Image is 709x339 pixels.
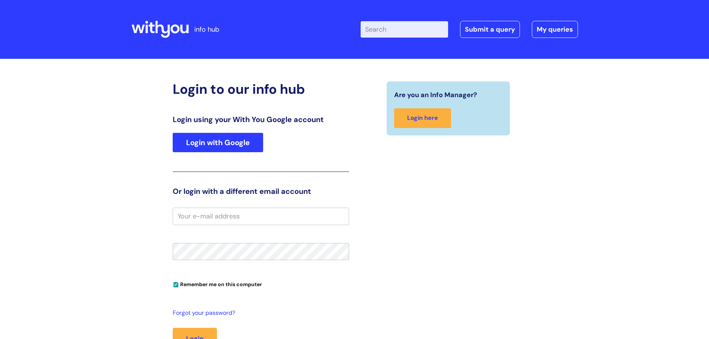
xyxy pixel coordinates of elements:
a: Submit a query [460,21,520,38]
h3: Or login with a different email account [173,187,349,196]
input: Search [361,21,448,38]
div: You can uncheck this option if you're logging in from a shared device [173,278,349,290]
input: Remember me on this computer [173,282,178,287]
a: Forgot your password? [173,308,345,319]
span: Are you an Info Manager? [394,89,477,101]
h3: Login using your With You Google account [173,115,349,124]
label: Remember me on this computer [173,279,262,288]
a: Login here [394,108,451,128]
p: info hub [194,23,219,35]
a: My queries [532,21,578,38]
input: Your e-mail address [173,208,349,225]
a: Login with Google [173,133,263,152]
h2: Login to our info hub [173,81,349,97]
